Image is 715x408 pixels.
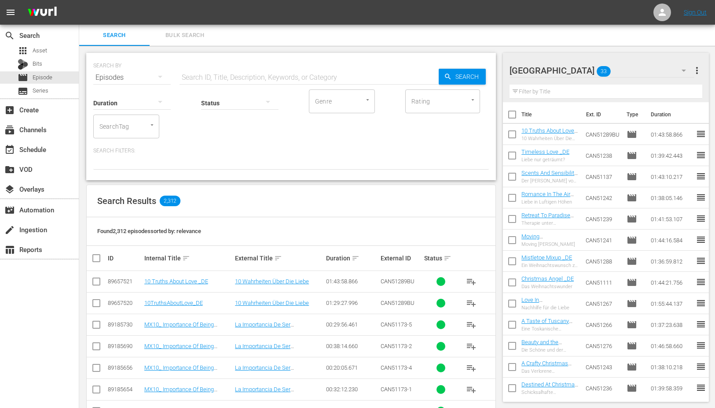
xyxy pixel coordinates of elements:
[326,364,378,371] div: 00:20:05.671
[144,364,217,378] a: MX10_ Importance Of Being [PERSON_NAME] _Eps_4-6
[4,145,15,155] span: Schedule
[18,59,28,70] div: Bits
[4,225,15,235] span: Ingestion
[521,389,579,395] div: Schicksalhafte Weihnachtstage
[627,256,637,267] span: Episode
[97,228,201,234] span: Found 2,312 episodes sorted by: relevance
[696,256,706,266] span: reorder
[182,254,190,262] span: sort
[461,379,482,400] button: playlist_add
[521,199,579,205] div: Liebe in Luftigen Höhen
[235,278,309,285] a: 10 Wahrheiten Über Die Liebe
[696,298,706,308] span: reorder
[4,164,15,175] span: VOD
[521,318,572,331] a: A Taste of Tuscany _DE
[696,319,706,330] span: reorder
[521,339,562,352] a: Beauty and the Billionaire _DE
[461,357,482,378] button: playlist_add
[627,341,637,351] span: Episode
[4,125,15,135] span: Channels
[108,386,142,393] div: 89185654
[381,386,412,393] span: CAN51173-1
[582,145,623,166] td: CAN51238
[692,65,702,76] span: more_vert
[18,72,28,83] span: Episode
[5,7,16,18] span: menu
[235,300,309,306] a: 10 Wahrheiten Über Die Liebe
[647,230,696,251] td: 01:44:16.584
[696,192,706,203] span: reorder
[696,150,706,160] span: reorder
[521,347,579,353] div: Die Schöne und der Milliardär
[144,253,233,263] div: Internal Title
[452,69,486,85] span: Search
[521,136,579,141] div: 10 Wahrheiten Über Die Liebe
[521,233,575,246] a: Moving [PERSON_NAME] _DE
[582,272,623,293] td: CAN51111
[521,381,578,394] a: Destined At Christmas _DE
[18,86,28,96] span: Series
[466,319,477,330] span: playlist_add
[627,298,637,309] span: Episode
[521,157,569,163] div: Liebe nur geträumt?
[647,124,696,145] td: 01:43:58.866
[235,343,315,356] a: La Importancia De Ser [PERSON_NAME] Episodios 6-10
[461,336,482,357] button: playlist_add
[108,364,142,371] div: 89185656
[466,341,477,352] span: playlist_add
[521,148,569,155] a: Timeless Love _DE
[424,253,458,263] div: Status
[582,378,623,399] td: CAN51236
[581,102,622,127] th: Ext. ID
[627,362,637,372] span: Episode
[108,343,142,349] div: 89185690
[466,298,477,308] span: playlist_add
[33,86,48,95] span: Series
[4,245,15,255] span: Reports
[108,300,142,306] div: 89657520
[696,340,706,351] span: reorder
[466,363,477,373] span: playlist_add
[33,59,42,68] span: Bits
[461,314,482,335] button: playlist_add
[4,30,15,41] span: Search
[466,384,477,395] span: playlist_add
[521,326,579,332] div: Eine Toskanische Romanze
[647,187,696,208] td: 01:38:05.146
[352,254,359,262] span: sort
[4,105,15,115] span: Create
[144,278,208,285] a: 10 Truths About Love _DE
[647,314,696,335] td: 01:37:23.638
[521,220,579,226] div: Therapie unter [PERSON_NAME]
[521,170,578,183] a: Scents And Sensibility _DE
[235,364,312,378] a: La Importancia De Ser [PERSON_NAME] Episodios 4-6
[684,9,707,16] a: Sign Out
[144,321,217,334] a: MX10_ Importance Of Being [PERSON_NAME] _Eps_7-10
[582,166,623,187] td: CAN51137
[696,213,706,224] span: reorder
[381,278,414,285] span: CAN51289BU
[155,30,215,41] span: Bulk Search
[647,145,696,166] td: 01:39:42.443
[627,319,637,330] span: Episode
[444,254,451,262] span: sort
[521,241,579,247] div: Moving [PERSON_NAME]
[4,205,15,215] span: Automation
[326,300,378,306] div: 01:29:27.996
[326,253,378,263] div: Duration
[469,96,477,104] button: Open
[582,208,623,230] td: CAN51239
[363,96,372,104] button: Open
[582,335,623,356] td: CAN51276
[696,382,706,393] span: reorder
[521,212,574,225] a: Retreat To Paradise _DE
[647,293,696,314] td: 01:55:44.137
[18,45,28,56] span: Asset
[381,300,414,306] span: CAN51289BU
[521,127,578,141] a: 10 Truths About Love _DE
[582,251,623,272] td: CAN51288
[97,196,156,206] span: Search Results
[597,62,611,81] span: 33
[647,251,696,272] td: 01:36:59.812
[621,102,645,127] th: Type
